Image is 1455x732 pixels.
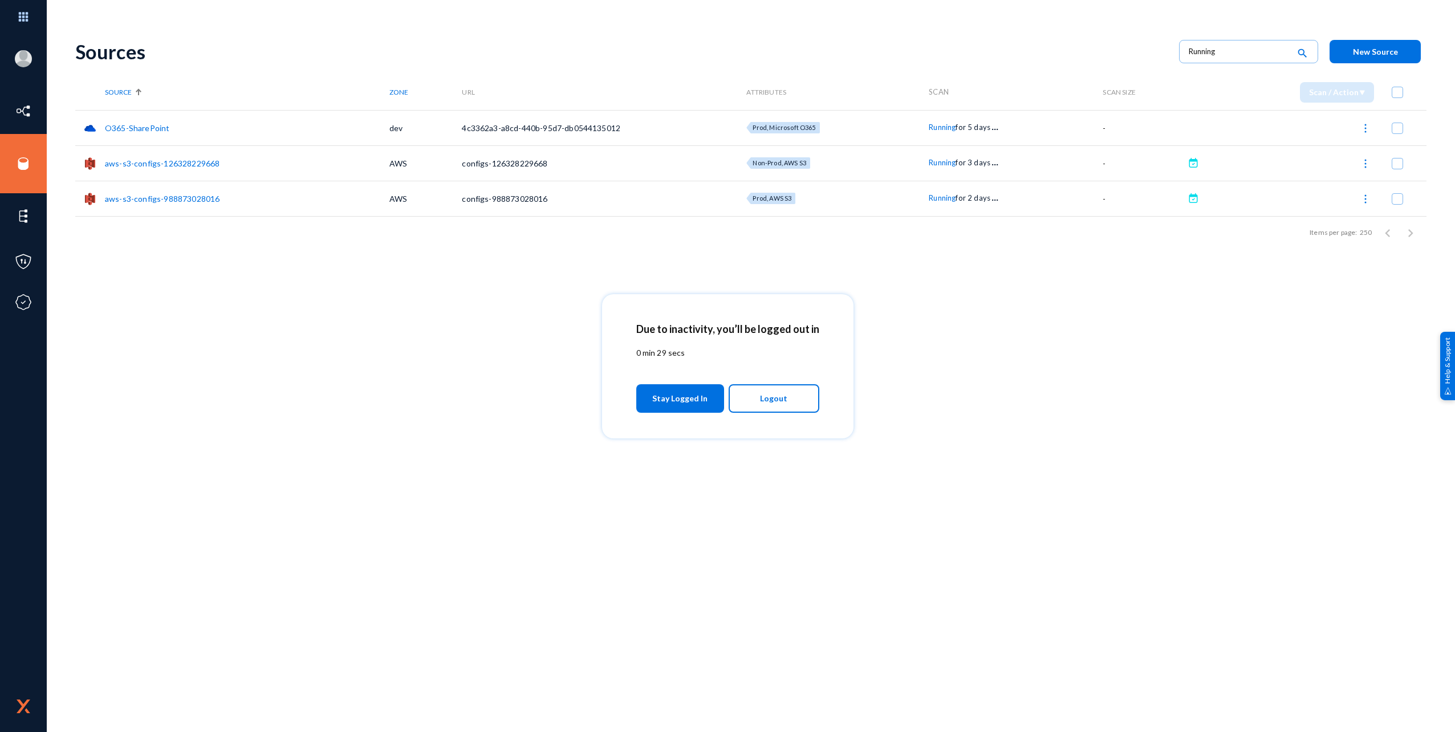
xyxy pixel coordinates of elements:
button: Stay Logged In [636,384,725,413]
button: Logout [729,384,819,413]
span: Logout [760,389,787,408]
p: 0 min 29 secs [636,347,819,359]
span: Stay Logged In [652,388,708,409]
h2: Due to inactivity, you’ll be logged out in [636,323,819,335]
